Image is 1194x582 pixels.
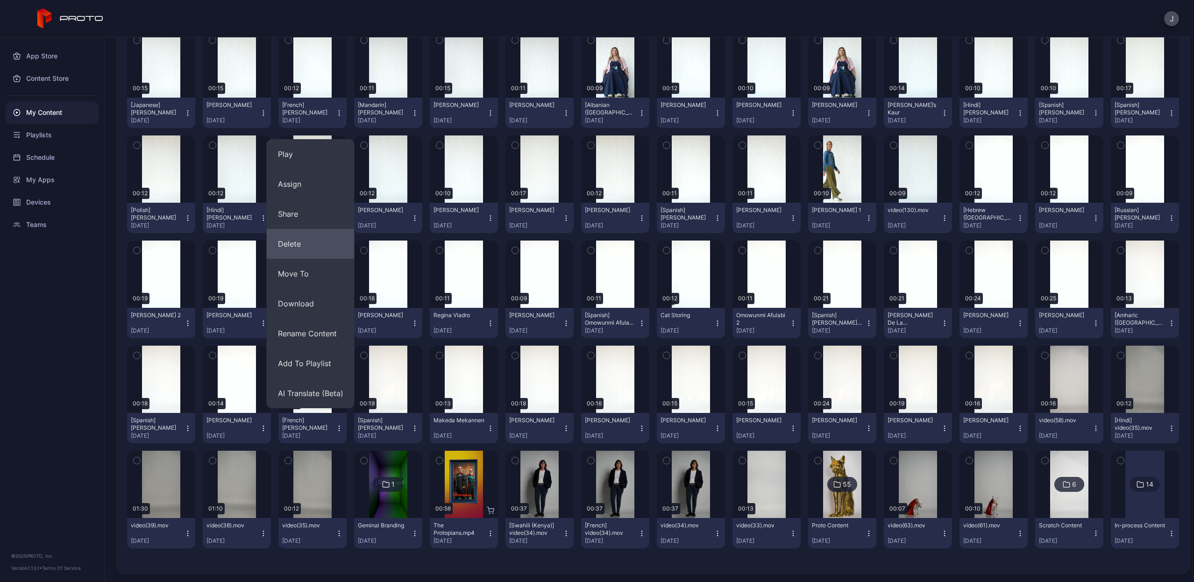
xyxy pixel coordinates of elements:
div: Erica Rooney 1 [812,206,863,214]
div: [Hindi] Gisela Thomas [963,101,1015,116]
button: [PERSON_NAME] 1[DATE] [808,203,876,233]
div: [Hindi] video(35).mov [1115,417,1166,432]
div: Souji Bondalapati [206,417,258,424]
div: [DATE] [1039,432,1092,440]
button: [Hindi] [PERSON_NAME][DATE] [203,203,271,233]
div: [DATE] [282,432,335,440]
div: Andrea Braun [963,312,1015,319]
button: video(61).mov[DATE] [959,518,1028,548]
div: [DATE] [206,537,260,545]
div: [DATE] [434,432,487,440]
div: [DATE] [812,117,865,124]
button: [PERSON_NAME][DATE] [505,203,574,233]
div: [DATE] [131,222,184,229]
button: Assign [267,169,355,199]
div: Barbara Shurtleff [206,101,258,109]
div: Regina Viadro [434,312,485,319]
div: [Spanish] Gisela Thomas [1039,101,1090,116]
a: Playlists [6,124,99,146]
button: Geminai Branding[DATE] [354,518,422,548]
button: video(58).mov[DATE] [1035,413,1103,443]
div: video(63).mov [888,522,939,529]
div: video(35).mov [282,522,334,529]
div: [DATE] [509,432,562,440]
button: [PERSON_NAME][DATE] [430,98,498,128]
div: [DATE] [358,222,411,229]
button: Move To [267,259,355,289]
div: [DATE] [1115,117,1168,124]
div: Gisela Thomas [434,206,485,214]
div: [DATE] [888,117,941,124]
div: [DATE] [1039,222,1092,229]
div: [DATE] [812,327,865,334]
button: [French] [PERSON_NAME][DATE] [278,413,347,443]
div: [Spanish] Johanay Birram [358,417,409,432]
div: Kristin Gugliemo 2 [131,312,182,319]
button: The Protopians.mp4[DATE] [430,518,498,548]
div: Sayuja Kute [206,312,258,319]
button: Download [267,289,355,319]
button: video(34).mov[DATE] [657,518,725,548]
button: [PERSON_NAME]’s Kaur[DATE] [884,98,952,128]
div: Erica Rooney [736,206,788,214]
div: [Spanish] Omowunmi Afulabi 2 [585,312,636,326]
button: J [1164,11,1179,26]
button: [PERSON_NAME] De La [PERSON_NAME][DATE] [884,308,952,338]
div: [DATE] [1115,432,1168,440]
div: [Japanese] Barbara Shurtleff [131,101,182,116]
button: [PERSON_NAME][DATE] [203,308,271,338]
div: [DATE] [206,222,260,229]
div: 1 [391,480,395,489]
button: [PERSON_NAME][DATE] [808,98,876,128]
div: Scratch Content [1039,522,1090,529]
div: video(61).mov [963,522,1015,529]
div: [Spanish] Lidia De La Cruz [812,312,863,326]
div: [DATE] [206,327,260,334]
div: [DATE] [963,537,1016,545]
div: Anna Braz [509,312,561,319]
button: video(63).mov[DATE] [884,518,952,548]
button: Share [267,199,355,229]
div: Cat Storing [661,312,712,319]
button: [Albanian ([GEOGRAPHIC_DATA])] [PERSON_NAME][DATE] [581,98,649,128]
div: video(34).mov [661,522,712,529]
div: [Hebrew (Israel)] Debbie Hayes [963,206,1015,221]
button: [French] [PERSON_NAME][DATE] [278,98,347,128]
button: [Swahili (Kenya)] video(34).mov[DATE] [505,518,574,548]
button: [PERSON_NAME][DATE] [505,98,574,128]
div: [DATE] [661,537,714,545]
a: Schedule [6,146,99,169]
div: Natalie Marston [509,206,561,214]
button: [PERSON_NAME][DATE] [732,98,801,128]
div: [DATE] [661,117,714,124]
div: [DATE] [358,432,411,440]
button: [PERSON_NAME][DATE] [884,413,952,443]
div: [DATE] [736,327,789,334]
div: [DATE] [1115,327,1168,334]
div: Amani’s Kaur [888,101,939,116]
div: Karina Lupercio [736,101,788,109]
button: [Hebrew ([GEOGRAPHIC_DATA])] [PERSON_NAME][DATE] [959,203,1028,233]
div: Kristin Gugliemo [509,417,561,424]
div: [DATE] [282,537,335,545]
div: [DATE] [736,117,789,124]
button: Cat Storing[DATE] [657,308,725,338]
button: AI Translate (Beta) [267,378,355,408]
div: video(130).mov [888,206,939,214]
button: [PERSON_NAME][DATE] [657,98,725,128]
button: [Spanish] [PERSON_NAME][DATE] [127,413,195,443]
button: [Russian] [PERSON_NAME][DATE] [1111,203,1179,233]
a: My Apps [6,169,99,191]
div: App Store [6,45,99,67]
div: [DATE] [1115,537,1168,545]
div: [Spanish] Erica Rooney [661,206,712,221]
div: [Amharic (Ethiopia)] Makeda Mekannen [1115,312,1166,326]
a: Teams [6,213,99,236]
div: [DATE] [1039,327,1092,334]
button: In-process Content[DATE] [1111,518,1179,548]
button: [PERSON_NAME][DATE] [732,203,801,233]
div: Devices [6,191,99,213]
a: Terms Of Service [42,565,81,571]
